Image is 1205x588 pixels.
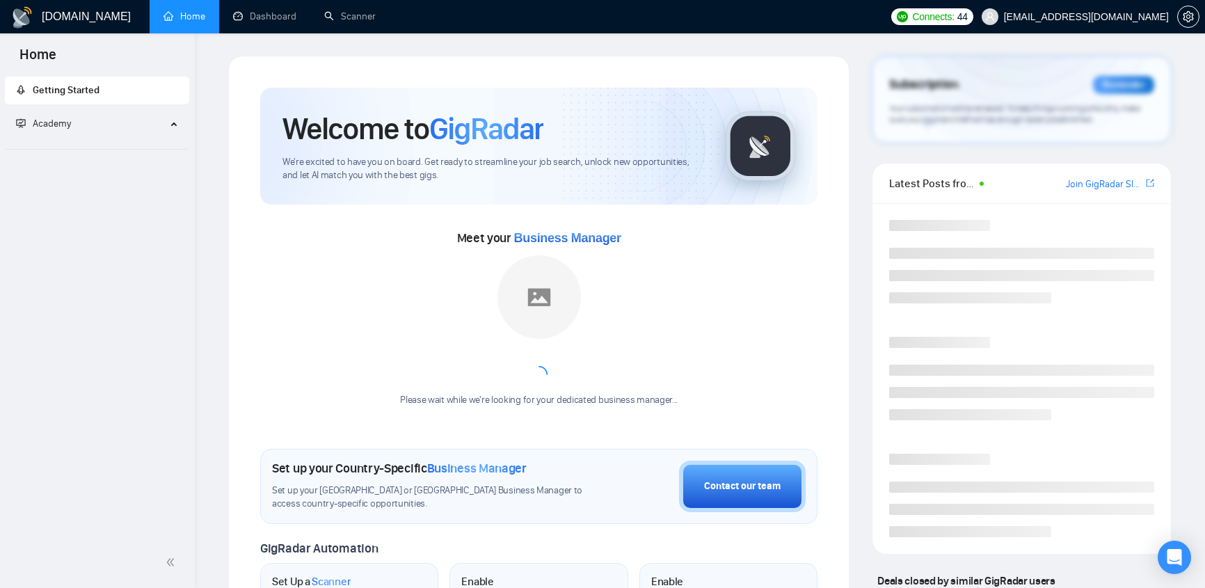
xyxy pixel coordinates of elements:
button: setting [1177,6,1199,28]
button: Contact our team [679,461,806,512]
span: 44 [957,9,968,24]
img: gigradar-logo.png [726,111,795,181]
img: logo [11,6,33,29]
span: export [1146,177,1154,189]
span: Connects: [912,9,954,24]
span: Subscription [889,73,958,97]
a: setting [1177,11,1199,22]
a: dashboardDashboard [233,10,296,22]
a: searchScanner [324,10,376,22]
span: double-left [166,555,179,569]
span: Your subscription will be renewed. To keep things running smoothly, make sure your payment method... [889,103,1140,125]
div: Contact our team [704,479,781,494]
div: Reminder [1093,76,1154,94]
img: placeholder.png [497,255,581,339]
span: Meet your [457,230,621,246]
a: Join GigRadar Slack Community [1066,177,1143,192]
span: Academy [16,118,71,129]
h1: Welcome to [282,110,543,148]
span: setting [1178,11,1199,22]
span: loading [527,363,550,386]
span: fund-projection-screen [16,118,26,128]
span: Academy [33,118,71,129]
span: user [985,12,995,22]
li: Getting Started [5,77,189,104]
span: Business Manager [514,231,621,245]
span: Business Manager [427,461,527,476]
span: Set up your [GEOGRAPHIC_DATA] or [GEOGRAPHIC_DATA] Business Manager to access country-specific op... [272,484,592,511]
img: upwork-logo.png [897,11,908,22]
span: We're excited to have you on board. Get ready to streamline your job search, unlock new opportuni... [282,156,703,182]
li: Academy Homepage [5,143,189,152]
span: GigRadar [429,110,543,148]
span: Home [8,45,67,74]
div: Please wait while we're looking for your dedicated business manager... [392,394,686,407]
h1: Set up your Country-Specific [272,461,527,476]
span: Getting Started [33,84,99,96]
a: export [1146,177,1154,190]
span: rocket [16,85,26,95]
a: homeHome [163,10,205,22]
span: Latest Posts from the GigRadar Community [889,175,975,192]
span: GigRadar Automation [260,541,378,556]
div: Open Intercom Messenger [1158,541,1191,574]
